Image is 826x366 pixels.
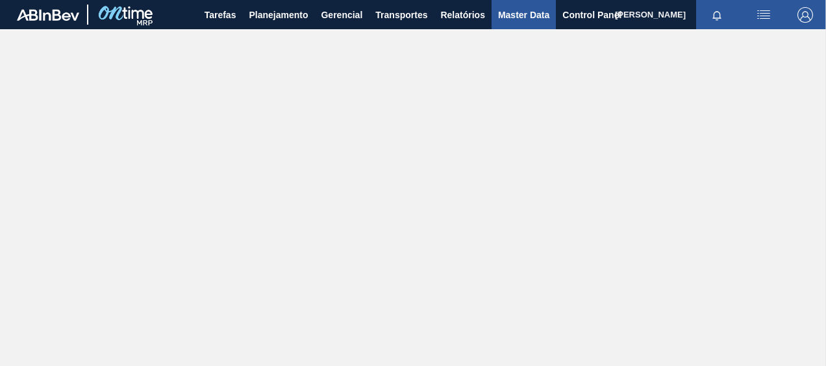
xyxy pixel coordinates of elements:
span: Control Panel [562,7,621,23]
span: Master Data [498,7,549,23]
span: Gerencial [321,7,362,23]
img: TNhmsLtSVTkK8tSr43FrP2fwEKptu5GPRR3wAAAABJRU5ErkJggg== [17,9,79,21]
span: Tarefas [205,7,236,23]
span: Planejamento [249,7,308,23]
span: Relatórios [440,7,484,23]
img: Logout [797,7,813,23]
span: Transportes [375,7,427,23]
img: userActions [756,7,771,23]
button: Notificações [696,6,738,24]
